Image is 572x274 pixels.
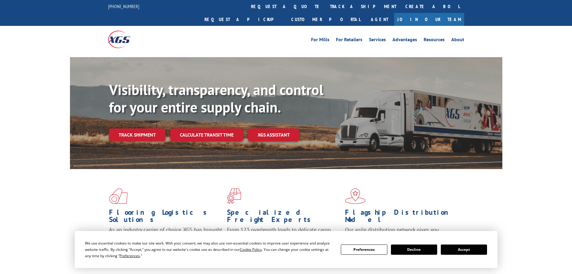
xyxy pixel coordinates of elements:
[341,245,387,255] button: Preferences
[451,37,464,44] a: About
[109,128,165,141] a: Track shipment
[336,37,362,44] a: For Retailers
[441,245,487,255] button: Accept
[240,247,262,252] span: Cookie Policy
[391,245,437,255] button: Decline
[227,226,340,253] p: From 123 overlength loads to delicate cargo, our experienced staff knows the best way to move you...
[394,13,464,26] a: Join Our Team
[75,231,498,268] div: Cookie Consent Prompt
[227,209,340,226] h1: Specialized Freight Experts
[109,80,323,116] b: Visibility, transparency, and control for your entire supply chain.
[109,209,222,226] h1: Flooring Logistics Solutions
[248,128,299,141] a: XGS ASSISTANT
[108,3,139,9] a: [PHONE_NUMBER]
[200,13,287,26] a: Request a pickup
[109,226,222,248] span: As an industry carrier of choice, XGS has brought innovation and dedication to flooring logistics...
[311,37,329,44] a: For Mills
[369,37,386,44] a: Services
[345,188,366,204] img: xgs-icon-flagship-distribution-model-red
[120,253,140,258] span: Preferences
[392,37,417,44] a: Advantages
[365,13,394,26] a: Agent
[424,37,445,44] a: Resources
[85,240,334,259] div: We use essential cookies to make our site work. With your consent, we may also use non-essential ...
[345,226,455,240] span: Our agile distribution network gives you nationwide inventory management on demand.
[170,128,243,141] a: Calculate transit time
[109,188,128,204] img: xgs-icon-total-supply-chain-intelligence-red
[287,13,365,26] a: Customer Portal
[345,209,459,226] h1: Flagship Distribution Model
[227,188,241,204] img: xgs-icon-focused-on-flooring-red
